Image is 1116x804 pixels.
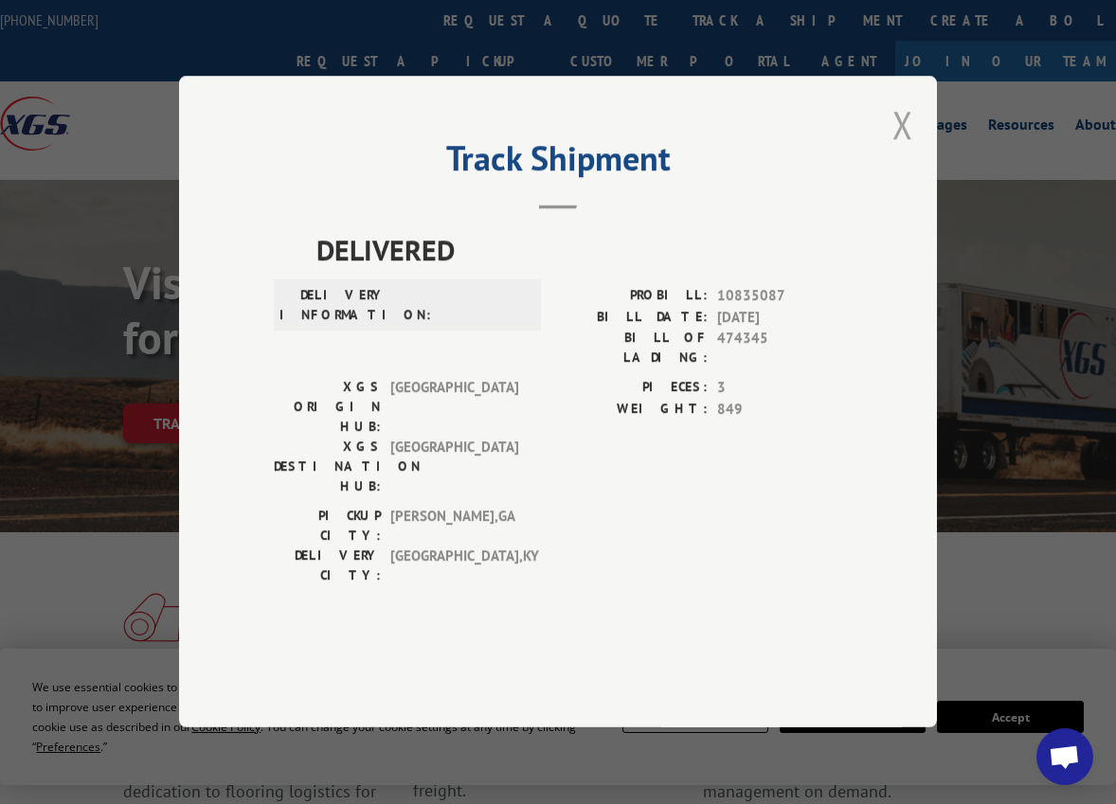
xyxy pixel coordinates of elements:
[558,399,708,420] label: WEIGHT:
[274,378,381,438] label: XGS ORIGIN HUB:
[717,378,842,400] span: 3
[316,229,842,272] span: DELIVERED
[274,546,381,586] label: DELIVERY CITY:
[390,438,518,497] span: [GEOGRAPHIC_DATA]
[717,286,842,308] span: 10835087
[717,307,842,329] span: [DATE]
[390,378,518,438] span: [GEOGRAPHIC_DATA]
[274,438,381,497] label: XGS DESTINATION HUB:
[717,399,842,420] span: 849
[892,99,913,150] button: Close modal
[1036,728,1093,785] a: Open chat
[390,507,518,546] span: [PERSON_NAME] , GA
[274,145,842,181] h2: Track Shipment
[558,378,708,400] label: PIECES:
[279,286,387,326] label: DELIVERY INFORMATION:
[390,546,518,586] span: [GEOGRAPHIC_DATA] , KY
[558,307,708,329] label: BILL DATE:
[274,507,381,546] label: PICKUP CITY:
[558,286,708,308] label: PROBILL:
[717,329,842,368] span: 474345
[558,329,708,368] label: BILL OF LADING:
